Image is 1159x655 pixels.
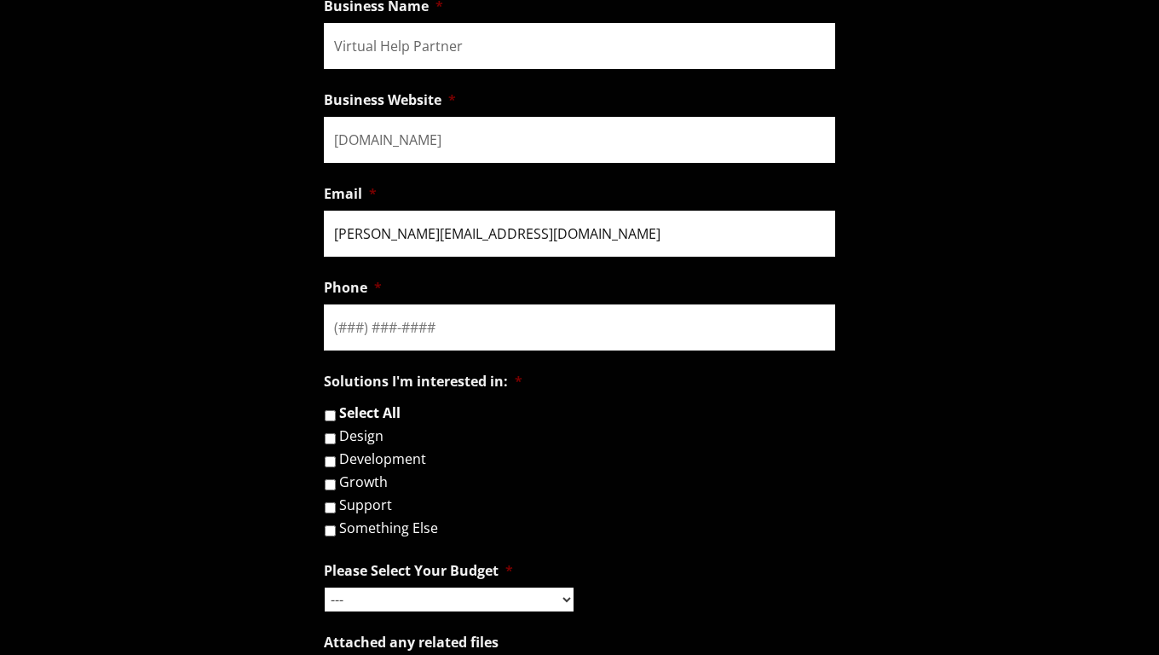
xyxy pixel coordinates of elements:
input: (###) ###-#### [324,304,835,351]
input: https:// [324,117,835,163]
label: Email [324,185,377,203]
label: Support [339,498,392,512]
iframe: Chat Widget [1074,573,1159,655]
label: Design [339,429,383,443]
label: Development [339,452,426,466]
label: Select All [339,406,401,420]
label: Solutions I'm interested in: [324,373,522,391]
label: Phone [324,279,382,297]
label: Growth [339,475,388,489]
label: Please Select Your Budget [324,562,513,580]
label: Something Else [339,521,438,535]
label: Attached any related files [324,634,499,652]
label: Business Website [324,91,456,109]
